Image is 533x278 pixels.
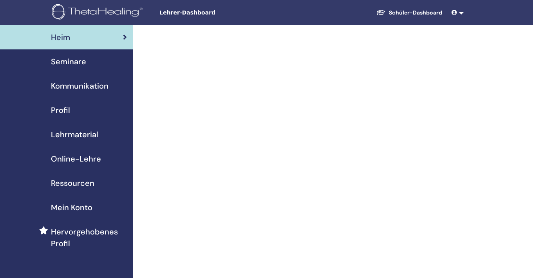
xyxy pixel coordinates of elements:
img: logo.png [52,4,145,22]
img: graduation-cap-white.svg [376,9,386,16]
span: Hervorgehobenes Profil [51,226,127,249]
span: Lehrmaterial [51,129,98,140]
span: Profil [51,104,70,116]
span: Ressourcen [51,177,94,189]
span: Online-Lehre [51,153,101,165]
span: Heim [51,31,70,43]
span: Seminare [51,56,86,67]
span: Mein Konto [51,202,92,213]
span: Kommunikation [51,80,108,92]
a: Schüler-Dashboard [370,5,448,20]
span: Lehrer-Dashboard [159,9,277,17]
